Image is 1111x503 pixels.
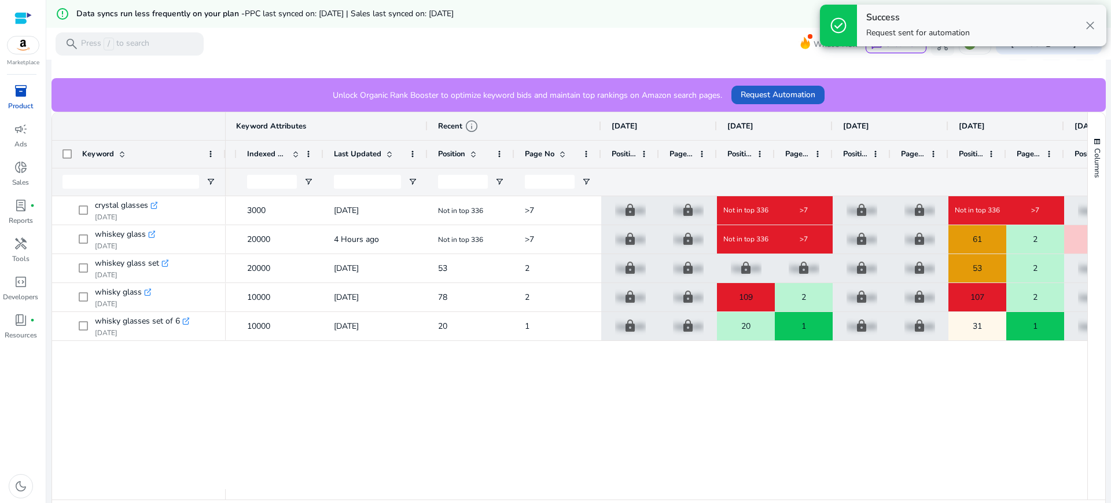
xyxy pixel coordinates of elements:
[236,121,306,131] span: Keyword Attributes
[95,328,189,337] p: [DATE]
[801,285,806,309] span: 2
[785,149,810,159] span: Page No
[81,38,149,50] p: Press to search
[5,330,37,340] p: Resources
[904,314,935,338] p: Upgrade
[814,34,859,54] span: What's New
[247,175,297,189] input: Indexed Products Filter Input
[901,149,925,159] span: Page No
[12,177,29,188] p: Sales
[95,284,142,300] span: whisky glass
[615,256,646,280] p: Upgrade
[1017,149,1041,159] span: Page No
[334,263,359,274] span: [DATE]
[727,149,752,159] span: Position
[727,121,753,131] span: [DATE]
[525,234,534,245] span: >7
[14,275,28,289] span: code_blocks
[1075,149,1099,159] span: Position
[789,256,819,280] p: Upgrade
[673,314,704,338] p: Upgrade
[1078,256,1109,280] p: Upgrade
[959,121,985,131] span: [DATE]
[673,227,704,251] p: Upgrade
[247,205,266,216] span: 3000
[14,122,28,136] span: campaign
[56,7,69,21] mat-icon: error_outline
[14,199,28,212] span: lab_profile
[1078,199,1109,222] p: Upgrade
[904,256,935,280] p: Upgrade
[741,89,815,101] span: Request Automation
[14,479,28,493] span: dark_mode
[973,227,982,251] span: 61
[82,149,114,159] span: Keyword
[247,149,288,159] span: Indexed Products
[615,314,646,338] p: Upgrade
[30,318,35,322] span: fiber_manual_record
[739,285,753,309] span: 109
[615,285,646,309] p: Upgrade
[669,149,694,159] span: Page No
[525,321,529,332] span: 1
[438,175,488,189] input: Position Filter Input
[973,314,982,338] span: 31
[847,285,877,309] p: Upgrade
[62,175,199,189] input: Keyword Filter Input
[731,256,761,280] p: Upgrade
[673,199,704,222] p: Upgrade
[843,121,869,131] span: [DATE]
[465,119,479,133] span: info
[866,12,970,23] h4: Success
[723,205,768,215] span: Not in top 336
[525,263,529,274] span: 2
[438,119,479,133] div: Recent
[65,37,79,51] span: search
[333,89,722,101] p: Unlock Organic Rank Booster to optimize keyword bids and maintain top rankings on Amazon search p...
[9,215,33,226] p: Reports
[334,175,401,189] input: Last Updated Filter Input
[1078,285,1109,309] p: Upgrade
[829,16,848,35] span: check_circle
[95,270,168,280] p: [DATE]
[247,292,270,303] span: 10000
[525,175,575,189] input: Page No Filter Input
[438,263,447,274] span: 53
[1083,19,1097,32] span: close
[955,205,1000,215] span: Not in top 336
[973,256,982,280] span: 53
[741,314,751,338] span: 20
[438,206,483,215] span: Not in top 336
[970,285,984,309] span: 107
[847,227,877,251] p: Upgrade
[304,177,313,186] button: Open Filter Menu
[800,205,808,215] span: >7
[800,234,808,244] span: >7
[95,197,148,214] span: crystal glasses
[525,205,534,216] span: >7
[95,255,159,271] span: whiskey glass set
[8,36,39,54] img: amazon.svg
[847,199,877,222] p: Upgrade
[723,234,768,244] span: Not in top 336
[95,241,155,251] p: [DATE]
[904,227,935,251] p: Upgrade
[14,160,28,174] span: donut_small
[30,203,35,208] span: fiber_manual_record
[615,227,646,251] p: Upgrade
[959,149,983,159] span: Position
[12,254,30,264] p: Tools
[95,299,151,309] p: [DATE]
[334,292,359,303] span: [DATE]
[334,234,379,245] span: 4 Hours ago
[245,8,454,19] span: PPC last synced on: [DATE] | Sales last synced on: [DATE]
[206,177,215,186] button: Open Filter Menu
[3,292,38,302] p: Developers
[334,149,381,159] span: Last Updated
[1033,256,1038,280] span: 2
[247,263,270,274] span: 20000
[612,121,638,131] span: [DATE]
[847,256,877,280] p: Upgrade
[1033,314,1038,338] span: 1
[334,205,359,216] span: [DATE]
